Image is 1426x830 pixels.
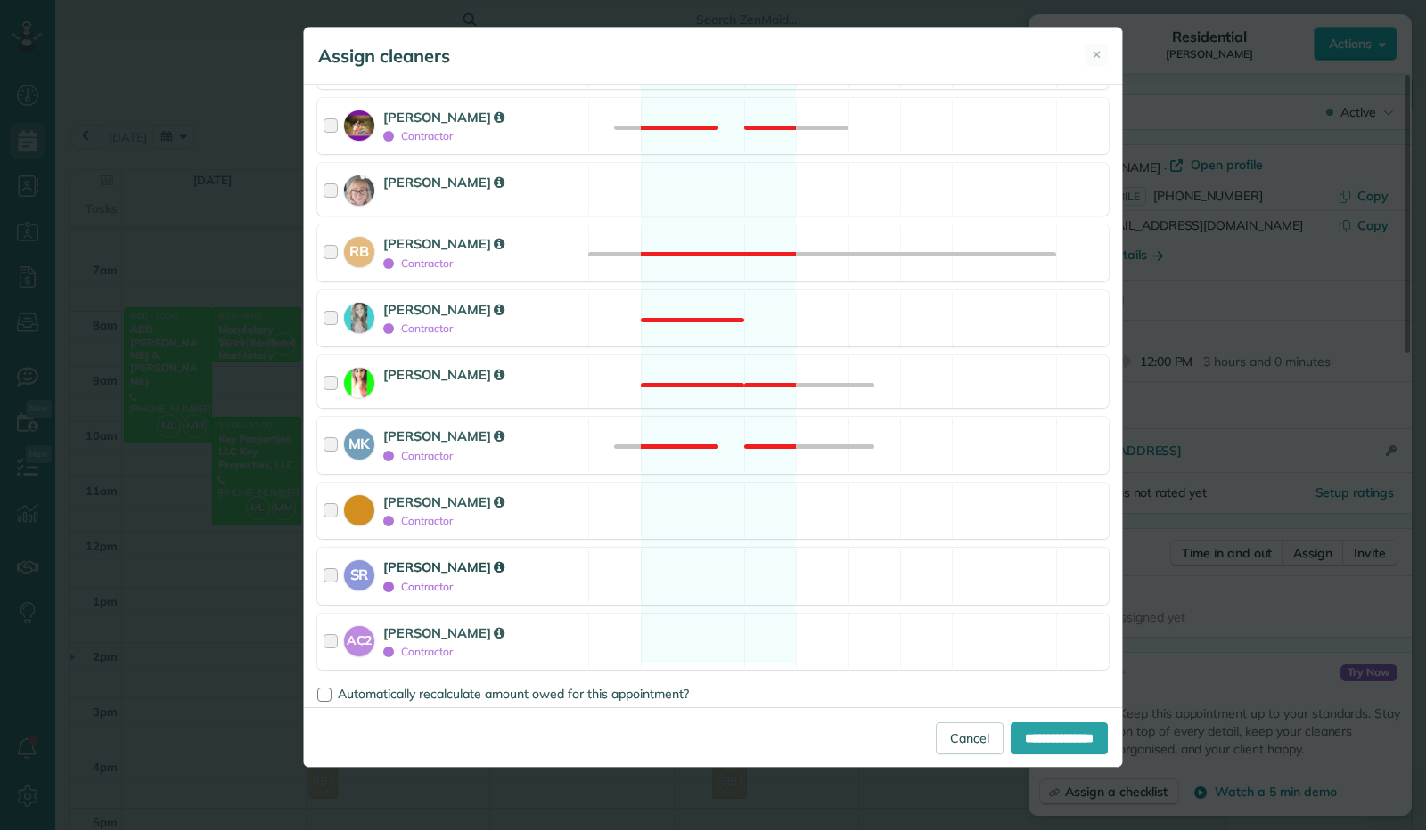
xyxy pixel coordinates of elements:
[383,514,453,527] span: Contractor
[383,174,504,191] strong: [PERSON_NAME]
[383,624,504,641] strong: [PERSON_NAME]
[1092,46,1102,63] span: ✕
[383,321,453,335] span: Contractor
[318,44,450,69] h5: Assign cleaners
[383,645,453,658] span: Contractor
[383,109,504,126] strong: [PERSON_NAME]
[344,560,374,585] strong: SR
[383,235,504,252] strong: [PERSON_NAME]
[383,129,453,142] span: Contractor
[383,366,504,383] strong: [PERSON_NAME]
[383,449,453,462] span: Contractor
[383,256,453,270] span: Contractor
[344,237,374,262] strong: RB
[383,580,453,593] span: Contractor
[383,558,504,575] strong: [PERSON_NAME]
[936,722,1004,754] a: Cancel
[344,429,374,454] strong: MK
[344,626,374,650] strong: AC2
[338,686,689,702] span: Automatically recalculate amount owed for this appointment?
[383,493,504,510] strong: [PERSON_NAME]
[383,301,504,318] strong: [PERSON_NAME]
[383,427,504,444] strong: [PERSON_NAME]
